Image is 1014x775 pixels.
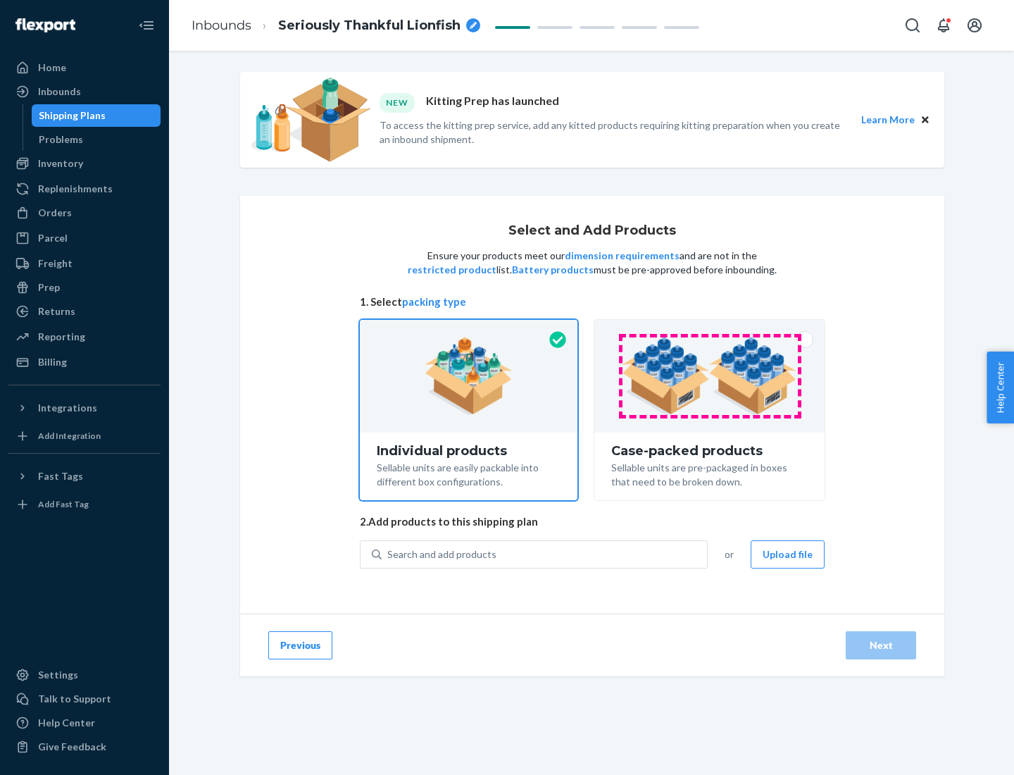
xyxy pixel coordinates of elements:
div: Search and add products [387,547,496,562]
a: Help Center [8,712,161,734]
button: Upload file [751,540,825,569]
div: Sellable units are easily packable into different box configurations. [377,458,561,489]
button: dimension requirements [565,249,680,263]
a: Orders [8,201,161,224]
a: Inbounds [8,80,161,103]
button: Open Search Box [899,11,927,39]
a: Home [8,56,161,79]
div: Problems [39,132,83,147]
a: Returns [8,300,161,323]
div: Shipping Plans [39,108,106,123]
button: Close Navigation [132,11,161,39]
button: Give Feedback [8,736,161,758]
ol: breadcrumbs [180,5,492,46]
div: NEW [380,93,415,112]
div: Parcel [38,231,68,245]
a: Settings [8,664,161,686]
a: Add Integration [8,425,161,447]
div: Prep [38,280,60,294]
a: Parcel [8,227,161,249]
div: Talk to Support [38,692,111,706]
div: Fast Tags [38,469,83,483]
div: Give Feedback [38,740,106,754]
h1: Select and Add Products [508,224,676,238]
p: To access the kitting prep service, add any kitted products requiring kitting preparation when yo... [380,118,849,147]
span: or [725,547,734,562]
div: Settings [38,668,78,682]
div: Case-packed products [611,444,808,458]
p: Kitting Prep has launched [426,93,559,112]
a: Reporting [8,325,161,348]
button: Open account menu [960,11,989,39]
div: Orders [38,206,72,220]
button: Integrations [8,397,161,419]
span: 2. Add products to this shipping plan [360,514,825,529]
a: Inventory [8,152,161,175]
div: Help Center [38,716,95,730]
button: Battery products [512,263,594,277]
div: Inventory [38,156,83,170]
a: Shipping Plans [32,104,161,127]
button: restricted product [408,263,496,277]
a: Inbounds [192,18,251,33]
a: Problems [32,128,161,151]
img: case-pack.59cecea509d18c883b923b81aeac6d0b.png [622,337,797,415]
button: Learn More [861,112,915,128]
div: Next [858,638,904,652]
p: Ensure your products meet our and are not in the list. must be pre-approved before inbounding. [406,249,778,277]
a: Add Fast Tag [8,493,161,516]
div: Freight [38,256,73,271]
button: Help Center [987,352,1014,423]
div: Billing [38,355,67,369]
div: Returns [38,304,75,318]
button: Close [918,112,933,128]
span: 1. Select [360,294,825,309]
div: Integrations [38,401,97,415]
a: Talk to Support [8,688,161,710]
a: Freight [8,252,161,275]
button: packing type [402,294,466,309]
a: Replenishments [8,178,161,200]
button: Fast Tags [8,465,161,488]
a: Billing [8,351,161,373]
div: Add Fast Tag [38,498,89,510]
a: Prep [8,276,161,299]
div: Home [38,61,66,75]
button: Previous [268,631,332,659]
span: Seriously Thankful Lionfish [278,17,461,35]
div: Sellable units are pre-packaged in boxes that need to be broken down. [611,458,808,489]
div: Reporting [38,330,85,344]
button: Open notifications [930,11,958,39]
img: individual-pack.facf35554cb0f1810c75b2bd6df2d64e.png [425,337,513,415]
div: Add Integration [38,430,101,442]
div: Individual products [377,444,561,458]
div: Replenishments [38,182,113,196]
img: Flexport logo [15,18,75,32]
button: Next [846,631,916,659]
div: Inbounds [38,85,81,99]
